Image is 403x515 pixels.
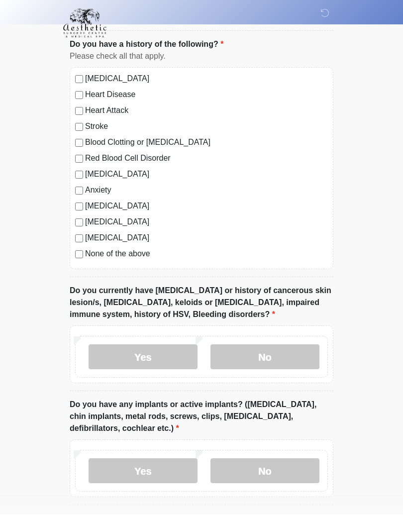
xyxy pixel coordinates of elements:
label: Anxiety [85,185,328,197]
label: Heart Attack [85,105,328,117]
label: None of the above [85,248,328,260]
label: [MEDICAL_DATA] [85,201,328,212]
img: Aesthetic Surgery Centre, PLLC Logo [60,7,110,39]
input: [MEDICAL_DATA] [75,235,83,243]
label: Do you currently have [MEDICAL_DATA] or history of cancerous skin lesion/s, [MEDICAL_DATA], keloi... [70,285,333,321]
label: Do you have any implants or active implants? ([MEDICAL_DATA], chin implants, metal rods, screws, ... [70,399,333,435]
label: Stroke [85,121,328,133]
input: None of the above [75,251,83,259]
label: Heart Disease [85,89,328,101]
input: [MEDICAL_DATA] [75,203,83,211]
label: Yes [89,459,198,484]
input: Anxiety [75,187,83,195]
input: Stroke [75,123,83,131]
label: [MEDICAL_DATA] [85,73,328,85]
label: [MEDICAL_DATA] [85,216,328,228]
input: Heart Disease [75,92,83,100]
label: Red Blood Cell Disorder [85,153,328,165]
input: [MEDICAL_DATA] [75,171,83,179]
label: No [210,345,319,370]
input: [MEDICAL_DATA] [75,219,83,227]
label: No [210,459,319,484]
input: Red Blood Cell Disorder [75,155,83,163]
input: [MEDICAL_DATA] [75,76,83,84]
input: Blood Clotting or [MEDICAL_DATA] [75,139,83,147]
label: [MEDICAL_DATA] [85,169,328,181]
label: Yes [89,345,198,370]
label: Blood Clotting or [MEDICAL_DATA] [85,137,328,149]
label: [MEDICAL_DATA] [85,232,328,244]
input: Heart Attack [75,107,83,115]
div: Please check all that apply. [70,51,333,63]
